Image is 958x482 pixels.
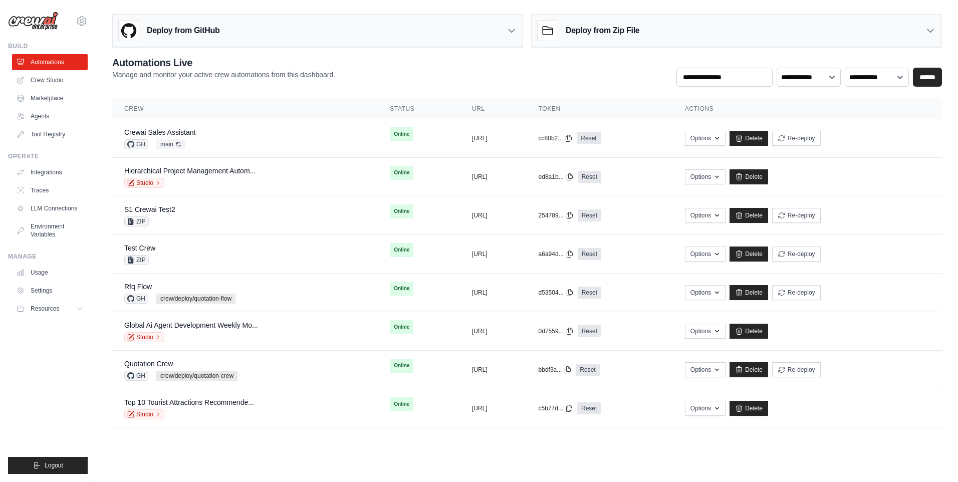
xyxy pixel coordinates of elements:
[12,108,88,124] a: Agents
[685,208,726,223] button: Options
[772,131,821,146] button: Re-deploy
[730,208,768,223] a: Delete
[527,99,673,119] th: Token
[685,324,726,339] button: Options
[124,371,148,381] span: GH
[378,99,460,119] th: Status
[685,401,726,416] button: Options
[772,208,821,223] button: Re-deploy
[390,359,413,373] span: Online
[156,139,185,149] span: main
[730,285,768,300] a: Delete
[124,128,195,136] a: Crewai Sales Assistant
[539,366,572,374] button: bbdf3a...
[685,169,726,184] button: Options
[685,247,726,262] button: Options
[578,209,601,221] a: Reset
[578,287,601,299] a: Reset
[12,218,88,243] a: Environment Variables
[390,282,413,296] span: Online
[124,398,254,406] a: Top 10 Tourist Attractions Recommende...
[124,167,256,175] a: Hierarchical Project Management Autom...
[730,247,768,262] a: Delete
[730,131,768,146] a: Delete
[31,305,59,313] span: Resources
[124,205,175,213] a: S1 Crewai Test2
[539,289,574,297] button: d53504...
[124,332,164,342] a: Studio
[685,131,726,146] button: Options
[124,178,164,188] a: Studio
[12,54,88,70] a: Automations
[730,169,768,184] a: Delete
[390,243,413,257] span: Online
[539,250,574,258] button: a6a94d...
[8,253,88,261] div: Manage
[124,360,173,368] a: Quotation Crew
[12,200,88,216] a: LLM Connections
[119,21,139,41] img: GitHub Logo
[12,283,88,299] a: Settings
[390,166,413,180] span: Online
[124,283,152,291] a: Rfq Flow
[576,364,599,376] a: Reset
[390,204,413,218] span: Online
[390,320,413,334] span: Online
[539,327,574,335] button: 0d7559...
[12,90,88,106] a: Marketplace
[578,248,601,260] a: Reset
[460,99,527,119] th: URL
[8,42,88,50] div: Build
[112,70,335,80] p: Manage and monitor your active crew automations from this dashboard.
[577,402,601,414] a: Reset
[685,285,726,300] button: Options
[578,171,601,183] a: Reset
[12,72,88,88] a: Crew Studio
[12,265,88,281] a: Usage
[578,325,601,337] a: Reset
[730,401,768,416] a: Delete
[124,321,258,329] a: Global Ai Agent Development Weekly Mo...
[8,152,88,160] div: Operate
[539,134,573,142] button: cc80b2...
[12,164,88,180] a: Integrations
[539,211,574,219] button: 254789...
[390,127,413,141] span: Online
[390,397,413,411] span: Online
[12,126,88,142] a: Tool Registry
[8,457,88,474] button: Logout
[156,371,237,381] span: crew/deploy/quotation-crew
[772,362,821,377] button: Re-deploy
[124,409,164,419] a: Studio
[45,461,63,469] span: Logout
[112,56,335,70] h2: Automations Live
[673,99,942,119] th: Actions
[112,99,378,119] th: Crew
[124,139,148,149] span: GH
[685,362,726,377] button: Options
[12,182,88,198] a: Traces
[730,324,768,339] a: Delete
[730,362,768,377] a: Delete
[156,294,235,304] span: crew/deploy/quotation-flow
[772,247,821,262] button: Re-deploy
[566,25,639,37] h3: Deploy from Zip File
[8,12,58,31] img: Logo
[539,404,573,412] button: c5b77d...
[772,285,821,300] button: Re-deploy
[539,173,574,181] button: ed8a1b...
[147,25,219,37] h3: Deploy from GitHub
[577,132,600,144] a: Reset
[12,301,88,317] button: Resources
[124,216,149,226] span: ZIP
[124,244,155,252] a: Test Crew
[124,255,149,265] span: ZIP
[124,294,148,304] span: GH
